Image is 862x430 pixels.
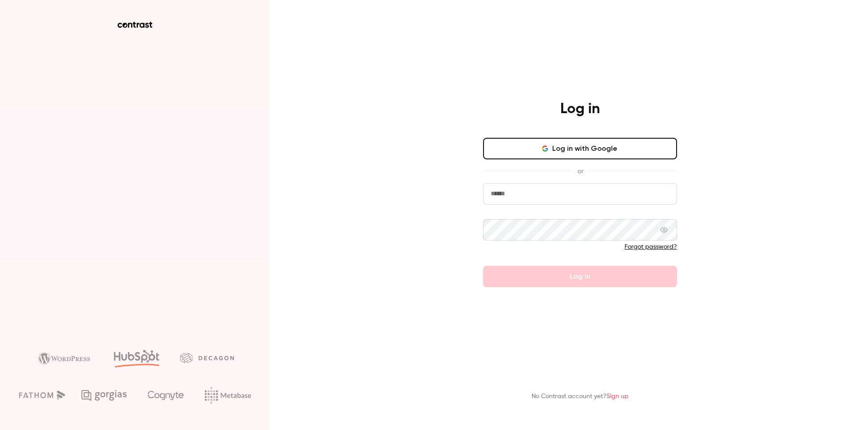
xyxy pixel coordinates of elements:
[483,138,677,159] button: Log in with Google
[532,392,629,401] p: No Contrast account yet?
[573,167,588,176] span: or
[625,244,677,250] a: Forgot password?
[560,100,600,118] h4: Log in
[180,353,234,363] img: decagon
[607,393,629,399] a: Sign up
